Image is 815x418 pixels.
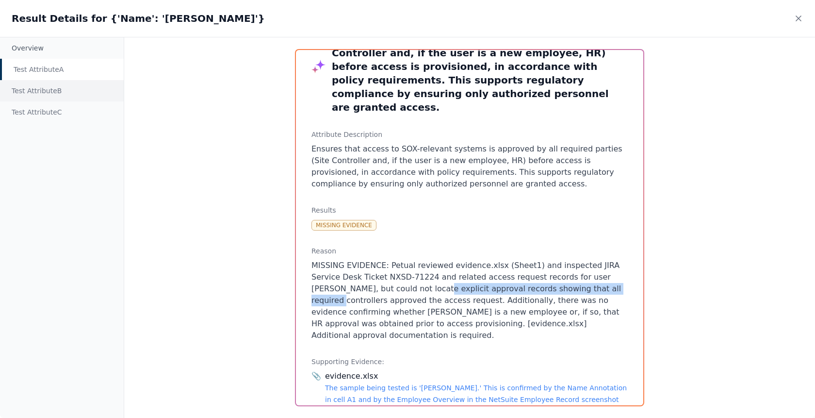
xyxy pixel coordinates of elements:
[311,143,628,190] p: Ensures that access to SOX-relevant systems is approved by all required parties (Site Controller ...
[325,384,627,415] a: The sample being tested is '[PERSON_NAME].' This is confirmed by the Name Annotation in cell A1 a...
[332,19,628,114] h3: Test Attribute A : Ensures that access to SOX-relevant systems is approved by all required partie...
[311,220,376,231] div: Missing Evidence
[311,357,628,367] h3: Supporting Evidence:
[311,370,321,382] span: 📎
[311,246,628,256] h3: Reason
[311,130,628,139] h3: Attribute Description
[311,205,628,215] h3: Results
[12,12,265,25] h2: Result Details for {'Name': '[PERSON_NAME]'}
[325,370,628,382] div: evidence.xlsx
[311,260,628,341] p: MISSING EVIDENCE: Petual reviewed evidence.xlsx (Sheet1) and inspected JIRA Service Desk Ticket N...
